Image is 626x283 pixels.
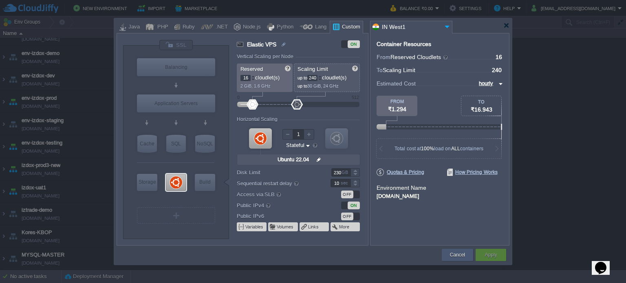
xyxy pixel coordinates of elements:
[195,174,215,191] div: Build Node
[166,135,186,153] div: SQL
[348,40,360,48] div: ON
[137,174,157,191] div: Storage Containers
[126,21,140,33] div: Java
[240,66,263,72] span: Reserved
[447,169,498,176] span: How Pricing Works
[195,135,215,153] div: NoSQL Databases
[137,94,215,112] div: Application Servers
[274,21,293,33] div: Python
[237,179,320,188] label: Sequential restart delay
[485,251,497,259] button: Apply
[307,83,339,88] span: 30 GiB, 24 GHz
[388,106,406,112] span: ₹1.294
[348,202,360,209] div: ON
[237,54,295,59] div: Vertical Scaling per Node
[339,224,350,230] button: More
[308,224,320,230] button: Links
[377,169,424,176] span: Quotas & Pricing
[245,224,264,230] button: Variables
[377,99,417,104] div: FROM
[496,54,502,60] span: 16
[180,21,195,33] div: Ruby
[240,83,271,88] span: 2 GiB, 1.6 GHz
[237,168,320,177] label: Disk Limit
[237,201,320,210] label: Public IPv4
[137,135,157,153] div: Cache
[213,21,228,33] div: .NET
[377,67,383,73] span: To
[137,58,215,76] div: Load Balancer
[298,83,307,88] span: up to
[155,21,168,33] div: PHP
[352,95,359,100] div: 512
[390,54,449,60] span: Reserved Cloudlets
[237,212,320,220] label: Public IPv6
[298,75,307,80] span: up to
[137,207,215,224] div: Create New Layer
[341,179,350,187] div: sec
[277,224,294,230] button: Volumes
[383,67,415,73] span: Scaling Limit
[166,174,186,191] div: Elastic VPS
[471,106,492,113] span: ₹16.943
[592,250,618,275] iframe: chat widget
[240,21,261,33] div: Node.js
[166,135,186,153] div: SQL Databases
[240,72,290,81] p: cloudlet(s)
[377,184,426,191] label: Environment Name
[237,190,320,199] label: Access via SLB
[377,54,390,60] span: From
[341,191,353,198] div: OFF
[492,67,502,73] span: 240
[237,116,280,122] div: Horizontal Scaling
[377,192,503,199] div: [DOMAIN_NAME]
[450,251,465,259] button: Cancel
[339,21,360,33] div: Custom
[137,174,157,190] div: Storage
[342,169,350,176] div: GB
[298,72,357,81] p: cloudlet(s)
[237,95,240,100] div: 0
[137,58,215,76] div: Balancing
[461,99,501,104] div: TO
[377,79,416,88] span: Estimated Cost
[195,174,215,190] div: Build
[377,41,431,47] div: Container Resources
[298,66,328,72] span: Scaling Limit
[341,213,353,220] div: OFF
[195,135,215,153] div: NoSQL
[313,21,326,33] div: Lang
